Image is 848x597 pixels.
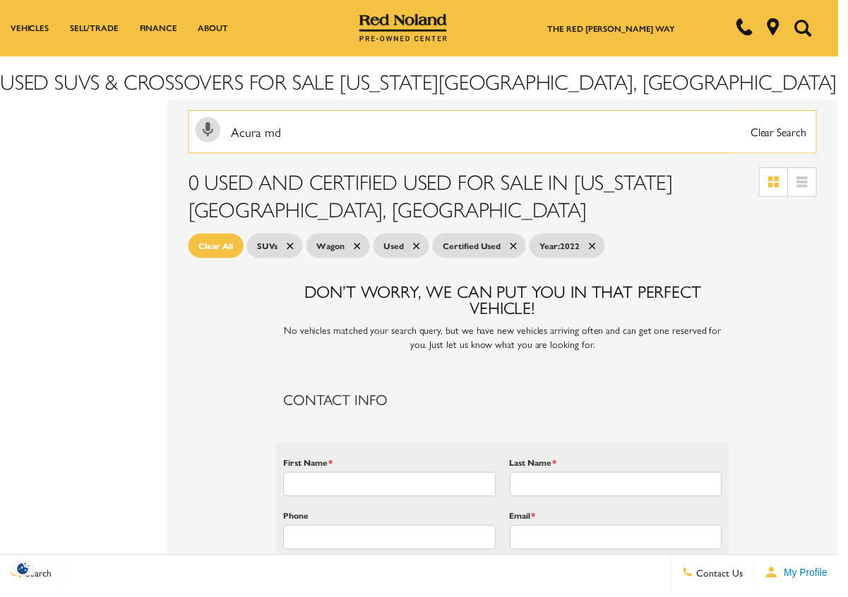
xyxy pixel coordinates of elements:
p: No vehicles matched your search query, but we have new vehicles arriving often and can get one re... [280,327,737,355]
img: Opt-Out Icon [7,568,40,583]
h2: Contact Info [287,397,730,411]
span: My Profile [788,574,837,585]
a: Red Noland Pre-Owned [364,19,453,33]
button: Open user profile menu [763,562,848,597]
span: Clear All [201,240,236,258]
span: SUVs [261,240,281,258]
a: The Red [PERSON_NAME] Way [554,23,683,35]
span: Certified Used [448,240,507,258]
span: 0 Used and Certified Used for Sale in [US_STATE][GEOGRAPHIC_DATA], [GEOGRAPHIC_DATA] [191,168,681,227]
h2: Don’t worry, we can put you in that perfect vehicle! [280,286,737,320]
section: Click to Open Cookie Consent Modal [7,568,40,583]
span: Year : [547,242,567,255]
label: Email [516,515,542,528]
img: Red Noland Pre-Owned [364,14,453,42]
label: First Name [287,462,336,474]
input: Search Inventory [191,111,827,155]
svg: Click to toggle on voice search [198,119,223,144]
label: Phone [287,515,312,528]
span: 2022 [547,240,587,258]
span: Clear Search [753,112,823,155]
span: Used [388,240,409,258]
button: Open the search field [799,1,827,56]
span: Contact Us [702,572,752,586]
label: Last Name [516,462,563,474]
span: Wagon [321,240,349,258]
